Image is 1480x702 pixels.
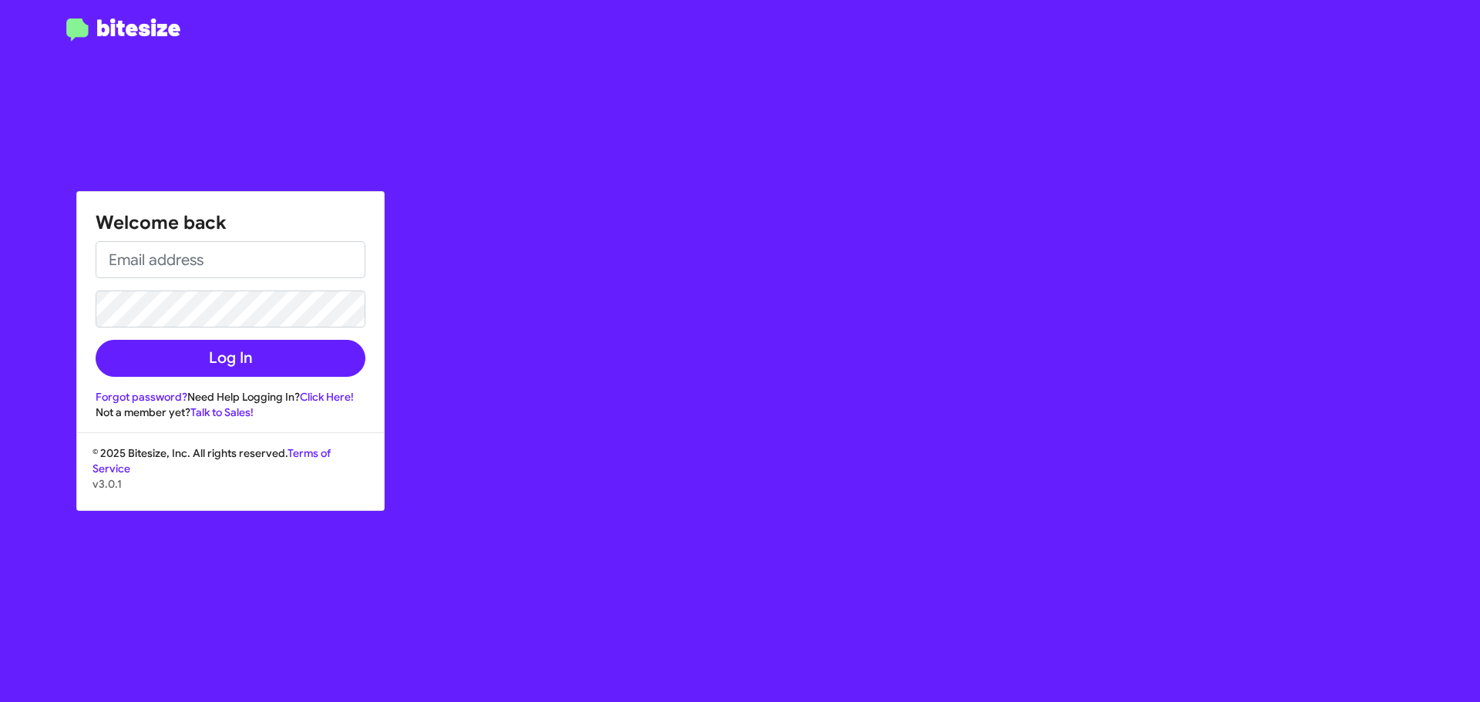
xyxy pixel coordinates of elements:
a: Click Here! [300,390,354,404]
div: Not a member yet? [96,405,365,420]
a: Forgot password? [96,390,187,404]
button: Log In [96,340,365,377]
h1: Welcome back [96,210,365,235]
p: v3.0.1 [92,476,368,492]
div: Need Help Logging In? [96,389,365,405]
input: Email address [96,241,365,278]
a: Talk to Sales! [190,405,254,419]
div: © 2025 Bitesize, Inc. All rights reserved. [77,445,384,510]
